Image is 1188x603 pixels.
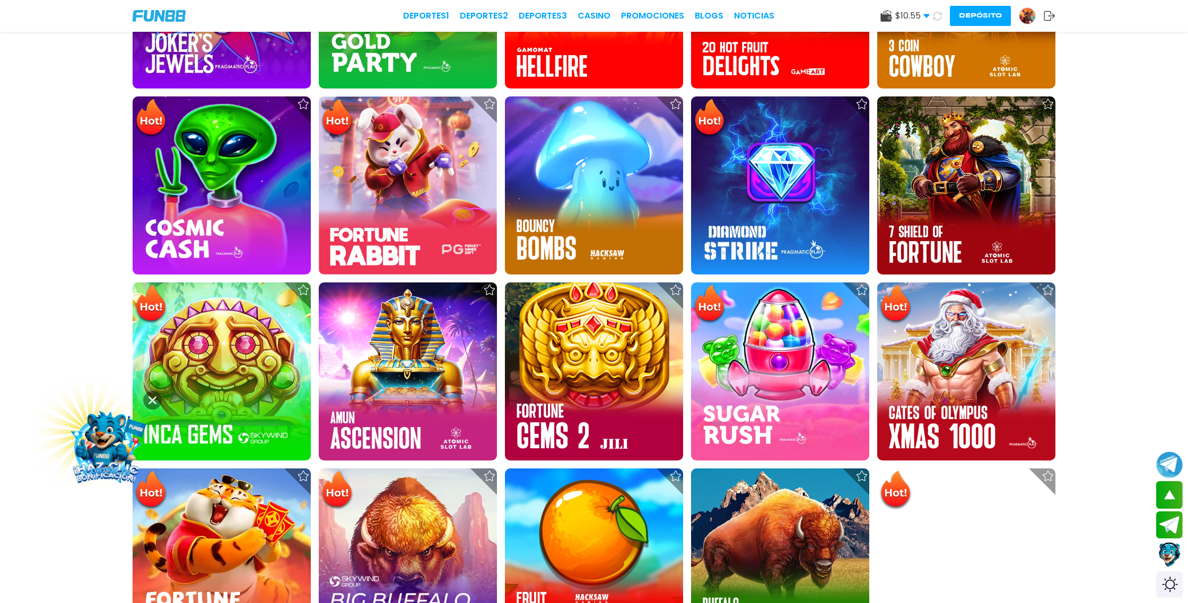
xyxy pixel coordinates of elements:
[134,97,168,139] img: Hot
[877,96,1055,274] img: 7 Shields of Fortune
[519,10,567,22] a: Deportes3
[691,282,869,460] img: Sugar Rush
[621,10,684,22] a: Promociones
[878,283,913,325] img: Hot
[134,283,168,325] img: Hot
[1156,481,1183,509] button: scroll up
[578,10,610,22] a: CASINO
[695,10,723,22] a: BLOGS
[319,282,497,460] img: Amun Ascension
[734,10,774,22] a: NOTICIAS
[505,96,683,274] img: Bouncy Bombs 96%
[692,283,727,325] img: Hot
[691,96,869,274] img: Diamond Strike
[319,96,497,274] img: Fortune Rabbit
[1156,451,1183,478] button: Join telegram channel
[56,394,157,495] img: Image Link
[1019,8,1035,24] img: Avatar
[320,97,354,139] img: Hot
[950,6,1011,26] button: Depósito
[692,97,727,139] img: Hot
[320,469,354,511] img: Hot
[133,10,186,22] img: Company Logo
[895,10,930,22] span: $ 10.55
[403,10,449,22] a: Deportes1
[1019,7,1044,24] a: Avatar
[505,282,683,460] img: Fortune Gems 2
[1156,571,1183,598] div: Switch theme
[1156,511,1183,539] button: Join telegram
[133,96,311,274] img: Cosmic Cash
[878,469,913,511] img: Hot
[460,10,508,22] a: Deportes2
[877,282,1055,460] img: Gates of Olympus Xmas 1000
[133,282,311,460] img: Inca Gems
[1156,541,1183,569] button: Contact customer service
